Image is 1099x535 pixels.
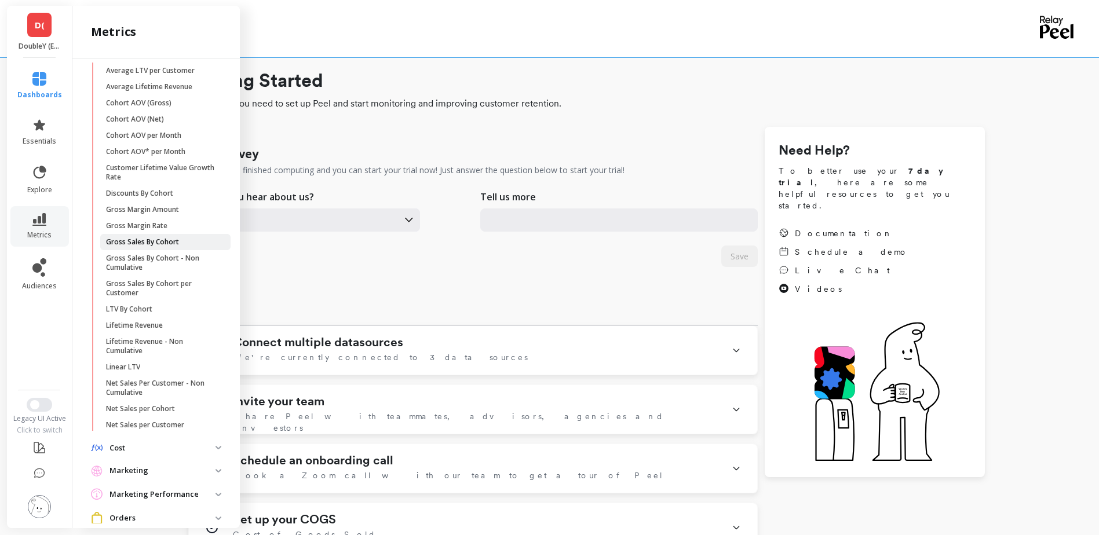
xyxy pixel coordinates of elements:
span: To better use your , here are some helpful resources to get you started. [779,165,971,211]
h1: Set up your COGS [233,512,336,526]
span: Everything you need to set up Peel and start monitoring and improving customer retention. [188,97,985,111]
p: Net Sales Per Customer - Non Cumulative [106,379,217,397]
p: Gross Margin Rate [106,221,167,230]
img: navigation item icon [91,465,103,477]
p: Cost [109,442,216,454]
a: Videos [779,283,908,295]
span: metrics [27,230,52,240]
p: Orders [109,512,216,524]
a: Schedule a demo [779,246,908,258]
p: Your data has finished computing and you can start your trial now! Just answer the question below... [188,164,625,176]
span: Share Peel with teammates, advisors, agencies and investors [233,411,718,434]
span: dashboards [17,90,62,100]
p: Marketing [109,465,216,477]
img: down caret icon [216,446,221,449]
p: Gross Margin Amount [106,205,179,214]
img: navigation item icon [91,444,103,452]
span: Book a Zoom call with our team to get a tour of Peel [233,470,664,481]
img: down caret icon [216,469,221,472]
p: Cohort AOV per Month [106,131,181,140]
p: Tell us more [480,190,536,204]
p: Net Sales per Cohort [106,404,175,413]
p: Customer Lifetime Value Growth Rate [106,163,217,182]
h1: Schedule an onboarding call [233,453,393,467]
span: Live Chat [795,265,890,276]
button: Switch to New UI [27,398,52,412]
h1: Getting Started [188,67,985,94]
span: Schedule a demo [795,246,908,258]
p: Gross Sales By Cohort per Customer [106,279,217,298]
h1: Invite your team [233,394,324,408]
h1: Connect multiple datasources [233,335,403,349]
p: Marketing Performance [109,489,216,500]
span: essentials [23,137,56,146]
h2: metrics [91,24,136,40]
p: Net Sales per Customer [106,420,184,430]
h1: Need Help? [779,141,971,160]
p: Cohort AOV* per Month [106,147,185,156]
p: Average Lifetime Revenue [106,82,192,91]
p: Discounts By Cohort [106,189,173,198]
span: Documentation [795,228,893,239]
p: Linear LTV [106,362,140,372]
p: DoubleY (Essor) [19,42,61,51]
p: Lifetime Revenue [106,321,163,330]
span: explore [27,185,52,195]
span: D( [35,19,45,32]
span: Videos [795,283,842,295]
img: down caret icon [216,516,221,520]
p: Gross Sales By Cohort - Non Cumulative [106,254,217,272]
p: Lifetime Revenue - Non Cumulative [106,337,217,356]
p: Average LTV per Customer [106,66,195,75]
span: audiences [22,281,57,291]
div: Click to switch [6,426,74,435]
p: How did you hear about us? [188,190,314,204]
img: navigation item icon [91,488,103,500]
img: profile picture [28,495,51,518]
p: Cohort AOV (Gross) [106,98,171,108]
p: LTV By Cohort [106,305,152,314]
p: Gross Sales By Cohort [106,237,179,247]
img: down caret icon [216,493,221,496]
img: navigation item icon [91,512,103,524]
div: Legacy UI Active [6,414,74,423]
p: Cohort AOV (Net) [106,115,164,124]
strong: 7 day trial [779,166,953,187]
a: Documentation [779,228,908,239]
span: We're currently connected to 3 data sources [233,351,528,363]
